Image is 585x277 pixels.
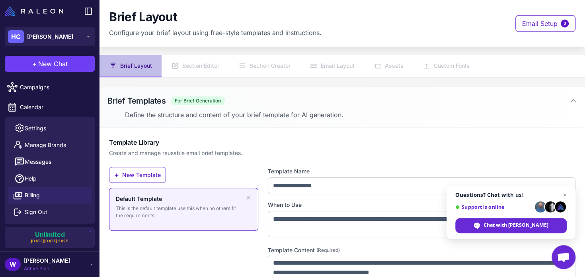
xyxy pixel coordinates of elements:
span: (Required) [316,247,340,254]
button: Brief Layout [99,55,162,77]
button: Email Setup3 [515,15,575,32]
span: + [32,59,37,69]
button: +New Template [109,167,166,183]
span: Settings [25,124,46,133]
span: [PERSON_NAME] [27,32,73,41]
label: When to Use [268,200,575,209]
span: For Brief Generation [171,96,225,105]
label: Template Name [268,167,575,176]
a: Campaigns [3,79,96,96]
a: Raleon Logo [5,6,66,16]
p: Configure your brief layout using free-style templates and instructions. [109,28,322,37]
p: Create and manage reusable email brief templates. [109,149,575,157]
button: Sign Out [8,204,92,220]
button: HC[PERSON_NAME] [5,27,95,46]
h3: Template Library [109,138,575,147]
span: Active Plan [24,265,70,272]
div: W [5,258,21,271]
img: Raleon Logo [5,6,63,16]
span: Unlimited [35,231,65,238]
p: Define the structure and content of your brief template for AI generation. [125,110,577,120]
span: Calendar [20,103,90,112]
span: 3 [561,20,569,28]
span: Messages [25,157,51,166]
span: Questions? Chat with us! [455,192,567,198]
span: Campaigns [20,83,90,92]
a: Calendar [3,99,96,116]
span: Manage Brands [25,141,66,149]
span: Billing [25,191,40,200]
button: +New Chat [5,56,95,72]
div: HC [8,30,24,43]
p: Default Template [116,194,240,203]
label: Template Content [268,246,575,255]
div: Chat with Raleon [455,218,567,233]
h2: Brief Templates [107,95,166,107]
span: Email Setup [522,19,558,28]
span: Close chat [560,190,569,200]
a: Help [8,170,92,187]
span: [DATE][DATE] 2025 [31,238,69,244]
span: Chat with [PERSON_NAME] [484,222,548,229]
div: Open chat [552,245,575,269]
h1: Brief Layout [109,10,177,25]
span: Support is online [455,204,532,210]
p: This is the default template use this when no others fit the requirements. [116,205,240,219]
span: Sign Out [25,208,47,216]
span: New Chat [38,59,68,69]
span: Help [25,174,37,183]
button: Remove template [245,194,252,201]
span: + [114,171,119,179]
button: Messages [8,153,92,170]
span: [PERSON_NAME] [24,256,70,265]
